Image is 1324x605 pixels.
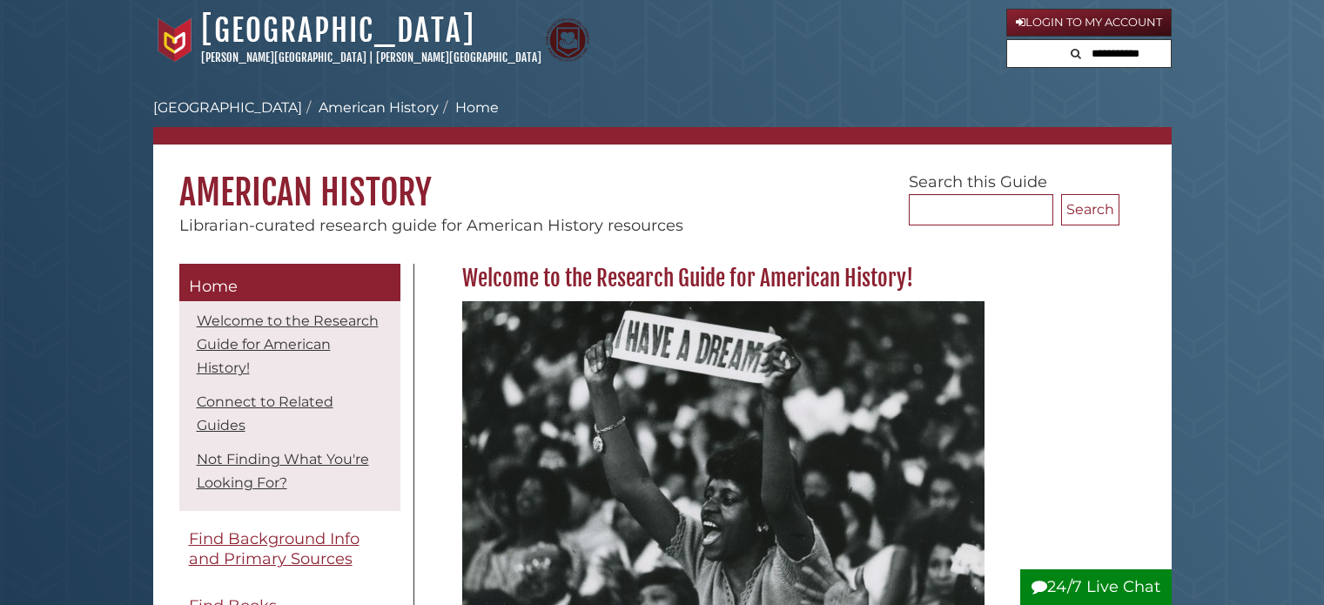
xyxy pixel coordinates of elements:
button: Search [1065,40,1086,64]
a: [GEOGRAPHIC_DATA] [201,11,475,50]
a: Login to My Account [1006,9,1172,37]
h2: Welcome to the Research Guide for American History! [454,265,1119,292]
img: Calvin Theological Seminary [546,18,589,62]
a: Connect to Related Guides [197,393,333,434]
a: American History [319,99,439,116]
a: Find Background Info and Primary Sources [179,520,400,578]
span: Librarian-curated research guide for American History resources [179,216,683,235]
span: Find Background Info and Primary Sources [189,529,360,568]
i: Search [1071,48,1081,59]
a: [PERSON_NAME][GEOGRAPHIC_DATA] [376,50,541,64]
a: Not Finding What You're Looking For? [197,451,369,491]
button: 24/7 Live Chat [1020,569,1172,605]
span: Home [189,277,238,296]
nav: breadcrumb [153,97,1172,145]
span: | [369,50,373,64]
a: Welcome to the Research Guide for American History! [197,313,379,376]
a: [PERSON_NAME][GEOGRAPHIC_DATA] [201,50,366,64]
li: Home [439,97,499,118]
a: [GEOGRAPHIC_DATA] [153,99,302,116]
img: Calvin University [153,18,197,62]
h1: American History [153,145,1172,214]
a: Home [179,264,400,302]
button: Search [1061,194,1119,225]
